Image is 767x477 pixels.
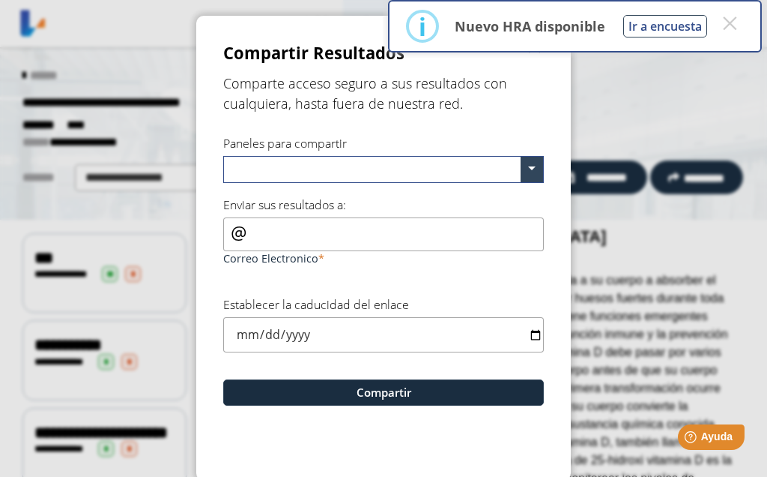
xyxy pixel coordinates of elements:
[634,418,751,460] iframe: Help widget launcher
[455,17,605,35] p: Nuevo HRA disponible
[223,296,409,313] label: Establecer la caducidad del enlace
[223,73,544,114] h5: Comparte acceso seguro a sus resultados con cualquiera, hasta fuera de nuestra red.
[223,251,544,265] label: Correo Electronico
[716,10,743,37] button: Close this dialog
[419,13,426,40] div: i
[223,379,544,406] button: Compartir
[223,196,346,213] label: Enviar sus resultados a:
[223,135,347,151] label: Paneles para compartir
[223,41,404,66] h3: Compartir Resultados
[623,15,707,37] button: Ir a encuesta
